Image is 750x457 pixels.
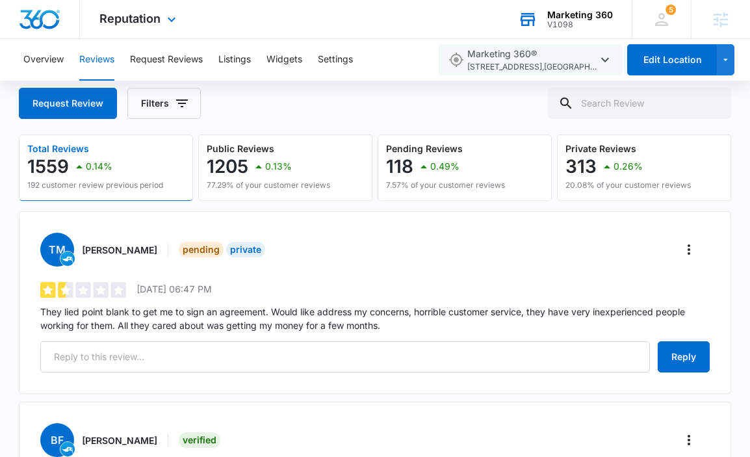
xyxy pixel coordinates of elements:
[386,156,413,177] p: 118
[40,305,710,332] p: They lied point blank to get me to sign an agreement. Would like address my concerns, horrible cu...
[265,162,292,171] p: 0.13%
[386,144,505,153] p: Pending Reviews
[127,88,201,119] button: Filters
[658,341,710,372] button: Reply
[179,432,220,448] div: Verified
[19,88,117,119] button: Request Review
[40,233,74,267] span: TM
[548,88,731,119] input: Search Review
[467,47,597,73] span: Marketing 360®
[226,242,265,257] div: Private
[547,20,613,29] div: account id
[266,39,302,81] button: Widgets
[86,162,112,171] p: 0.14%
[430,162,459,171] p: 0.49%
[40,341,650,372] input: Reply to this review...
[666,5,676,15] span: 5
[23,39,64,81] button: Overview
[179,242,224,257] div: Pending
[565,156,597,177] p: 313
[207,156,248,177] p: 1205
[627,44,717,75] button: Edit Location
[60,252,75,266] img: product-trl.v2.svg
[40,423,74,457] span: BF
[386,179,505,191] p: 7.57% of your customer reviews
[82,243,157,257] h3: [PERSON_NAME]
[666,5,676,15] div: notifications count
[207,179,330,191] p: 77.29% of your customer reviews
[99,12,161,25] span: Reputation
[27,144,163,153] p: Total Reviews
[82,434,157,447] h3: [PERSON_NAME]
[547,10,613,20] div: account name
[565,144,691,153] p: Private Reviews
[467,61,597,73] span: [STREET_ADDRESS] , [GEOGRAPHIC_DATA][PERSON_NAME] , CO
[27,156,69,177] p: 1559
[136,282,212,296] p: [DATE] 06:47 PM
[614,162,643,171] p: 0.26%
[207,144,330,153] p: Public Reviews
[679,430,699,450] button: More
[439,44,623,75] button: Marketing 360®[STREET_ADDRESS],[GEOGRAPHIC_DATA][PERSON_NAME],CO
[679,239,699,260] button: More
[565,179,691,191] p: 20.08% of your customer reviews
[27,179,163,191] p: 192 customer review previous period
[218,39,251,81] button: Listings
[130,39,203,81] button: Request Reviews
[318,39,353,81] button: Settings
[60,442,75,456] img: product-trl.v2.svg
[79,39,114,81] button: Reviews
